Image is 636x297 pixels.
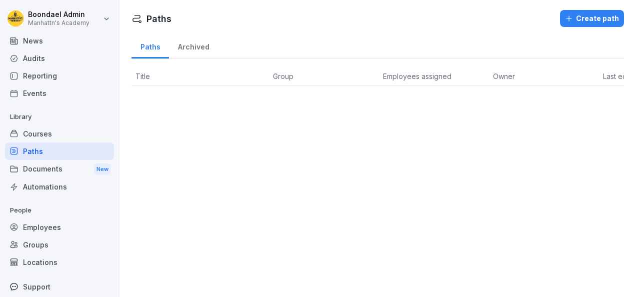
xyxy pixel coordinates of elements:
[5,160,114,178] div: Documents
[383,72,451,80] span: Employees assigned
[5,67,114,84] a: Reporting
[5,109,114,125] p: Library
[5,218,114,236] a: Employees
[5,236,114,253] a: Groups
[28,10,89,19] p: Boondael Admin
[493,72,515,80] span: Owner
[146,12,171,25] h1: Paths
[135,72,150,80] span: Title
[131,33,169,58] a: Paths
[94,163,111,175] div: New
[5,49,114,67] a: Audits
[269,67,379,86] th: Group
[169,33,218,58] a: Archived
[5,253,114,271] a: Locations
[5,125,114,142] a: Courses
[560,10,624,27] button: Create path
[5,84,114,102] a: Events
[5,142,114,160] a: Paths
[5,202,114,218] p: People
[5,160,114,178] a: DocumentsNew
[28,19,89,26] p: Manhattn's Academy
[565,13,619,24] div: Create path
[5,178,114,195] a: Automations
[5,32,114,49] a: News
[5,278,114,295] div: Support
